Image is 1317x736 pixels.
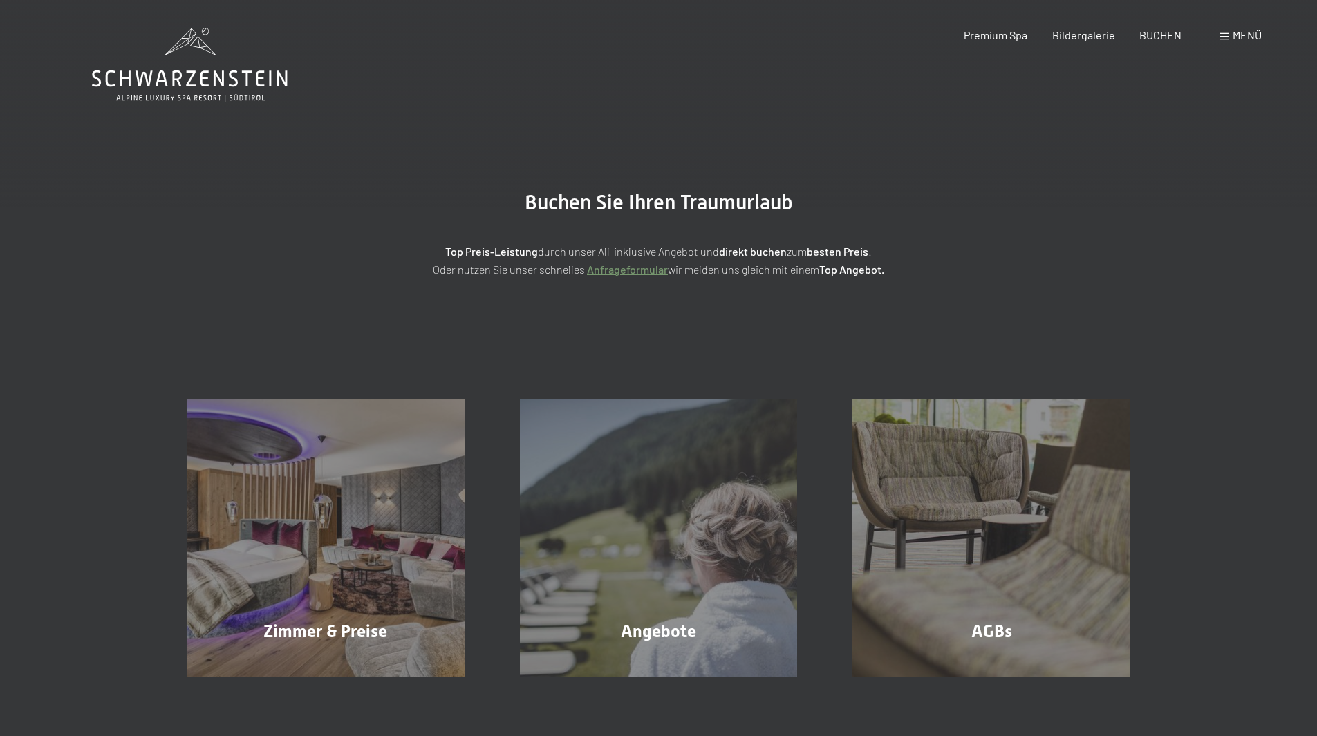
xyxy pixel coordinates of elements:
[1052,28,1115,41] a: Bildergalerie
[819,263,884,276] strong: Top Angebot.
[971,621,1012,641] span: AGBs
[587,263,668,276] a: Anfrageformular
[313,243,1005,278] p: durch unser All-inklusive Angebot und zum ! Oder nutzen Sie unser schnelles wir melden uns gleich...
[263,621,387,641] span: Zimmer & Preise
[964,28,1027,41] a: Premium Spa
[492,399,825,677] a: Buchung Angebote
[1139,28,1181,41] a: BUCHEN
[807,245,868,258] strong: besten Preis
[621,621,696,641] span: Angebote
[719,245,787,258] strong: direkt buchen
[445,245,538,258] strong: Top Preis-Leistung
[159,399,492,677] a: Buchung Zimmer & Preise
[525,190,793,214] span: Buchen Sie Ihren Traumurlaub
[825,399,1158,677] a: Buchung AGBs
[1233,28,1262,41] span: Menü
